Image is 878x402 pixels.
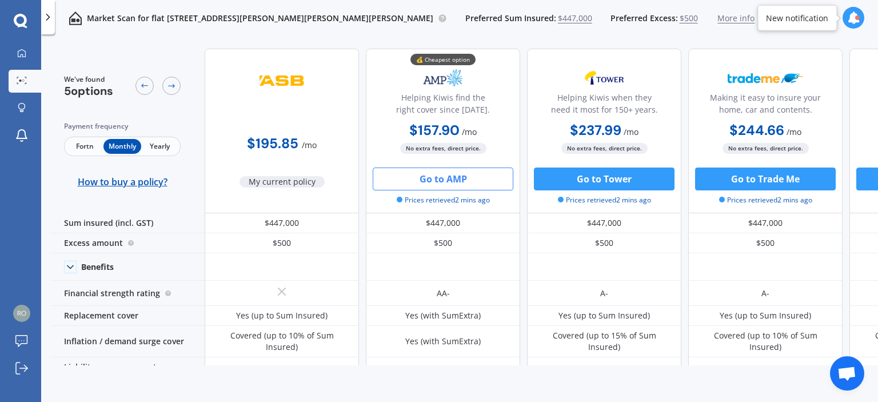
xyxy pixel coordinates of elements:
b: $244.66 [729,121,784,139]
div: Sum insured (incl. GST) [50,213,205,233]
div: Yes (with SumExtra) [405,310,481,321]
span: / mo [787,126,801,137]
div: $500 [205,233,359,253]
div: Yes (with SumExtra) [405,336,481,347]
div: Covered (up to 15% of Sum Insured) [536,330,673,353]
div: $447,000 [527,213,681,233]
img: home-and-contents.b802091223b8502ef2dd.svg [69,11,82,25]
button: Go to AMP [373,168,513,190]
div: 💰 Cheapest option [410,54,476,65]
div: Excess amount [50,233,205,253]
img: cea68f8f19c9c8e4c18b5bcc14fba177 [13,305,30,322]
img: Trademe.webp [728,63,803,92]
img: ASB.png [244,66,320,95]
span: Prices retrieved 2 mins ago [558,195,651,205]
div: Helping Kiwis when they need it most for 150+ years. [537,91,672,120]
div: $500 [688,233,843,253]
div: Inflation / demand surge cover [50,326,205,357]
div: Covered (up to 10% of Sum Insured) [697,330,834,353]
div: New notification [766,12,828,23]
span: How to buy a policy? [78,176,167,188]
span: $447,000 [558,13,592,24]
div: Covered (up to 10% of Sum Insured) [213,330,350,353]
span: Monthly [103,139,141,154]
button: Go to Tower [534,168,675,190]
b: $195.85 [247,134,298,152]
span: Prices retrieved 2 mins ago [397,195,490,205]
b: $157.90 [409,121,460,139]
span: My current policy [240,176,325,188]
span: We've found [64,74,113,85]
span: $500 [680,13,698,24]
div: Replacement cover [50,306,205,326]
span: Fortn [66,139,103,154]
div: A- [761,288,769,299]
div: Benefits [81,262,114,272]
div: Liability cover - property damages / bodily injury [50,357,205,389]
div: $447,000 [366,213,520,233]
span: 5 options [64,83,113,98]
span: More info [717,13,755,24]
div: Yes (up to Sum Insured) [558,310,650,321]
span: Yearly [141,139,178,154]
div: Making it easy to insure your home, car and contents. [698,91,833,120]
span: / mo [462,126,477,137]
div: AA- [437,288,450,299]
p: Market Scan for flat [STREET_ADDRESS][PERSON_NAME][PERSON_NAME][PERSON_NAME] [87,13,433,24]
div: Financial strength rating [50,281,205,306]
div: A- [600,288,608,299]
div: Yes (up to Sum Insured) [720,310,811,321]
div: $500 [527,233,681,253]
div: $447,000 [205,213,359,233]
span: Preferred Sum Insured: [465,13,556,24]
span: Preferred Excess: [610,13,678,24]
span: Prices retrieved 2 mins ago [719,195,812,205]
span: No extra fees, direct price. [723,143,809,154]
div: Helping Kiwis find the right cover since [DATE]. [376,91,510,120]
b: $237.99 [570,121,621,139]
span: No extra fees, direct price. [400,143,486,154]
img: Tower.webp [566,63,642,92]
div: $447,000 [688,213,843,233]
div: Payment frequency [64,121,181,132]
span: No extra fees, direct price. [561,143,648,154]
img: AMP.webp [405,63,481,92]
span: / mo [302,140,317,150]
button: Go to Trade Me [695,168,836,190]
div: $500 [366,233,520,253]
span: / mo [624,126,638,137]
div: Yes (up to Sum Insured) [236,310,328,321]
div: Open chat [830,356,864,391]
